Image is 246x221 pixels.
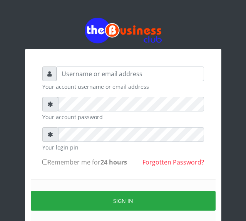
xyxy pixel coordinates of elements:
input: Remember me for24 hours [42,160,47,165]
small: Your account username or email address [42,83,204,91]
small: Your account password [42,113,204,121]
button: Sign in [31,191,216,211]
b: 24 hours [100,158,127,166]
label: Remember me for [42,158,127,167]
small: Your login pin [42,143,204,151]
a: Forgotten Password? [142,158,204,166]
input: Username or email address [57,66,204,81]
